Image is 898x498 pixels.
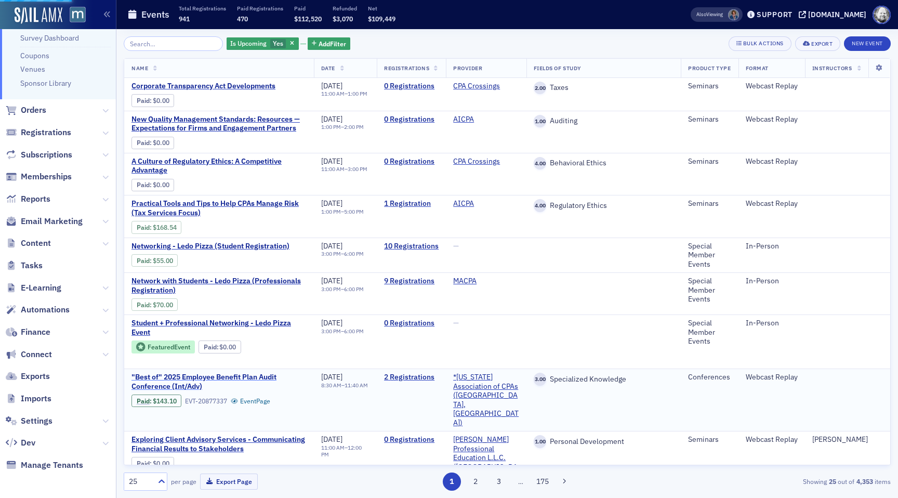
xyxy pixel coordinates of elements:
[153,257,173,265] span: $55.00
[131,254,178,267] div: Paid: 15 - $5500
[21,326,50,338] span: Finance
[6,282,61,294] a: E-Learning
[321,81,342,90] span: [DATE]
[344,123,364,130] time: 2:00 PM
[131,82,306,91] span: Corporate Transparency Act Developments
[321,327,341,335] time: 3:00 PM
[688,277,731,304] div: Special Member Events
[21,371,50,382] span: Exports
[185,397,227,405] div: EVT-20877337
[6,104,46,116] a: Orders
[21,216,83,227] span: Email Marketing
[131,115,307,133] a: New Quality Management Standards: Resources — Expectations for Firms and Engagement Partners
[21,349,52,360] span: Connect
[746,82,798,91] div: Webcast Replay
[131,298,178,311] div: Paid: 8 - $7000
[546,437,624,447] span: Personal Development
[546,116,577,126] span: Auditing
[137,224,153,231] span: :
[204,343,217,351] a: Paid
[179,5,226,12] p: Total Registrations
[384,277,439,286] a: 9 Registrations
[453,82,519,91] span: CPA Crossings
[227,37,299,50] div: Yes
[15,7,62,24] img: SailAMX
[688,115,731,124] div: Seminars
[219,343,236,351] span: $0.00
[757,10,793,19] div: Support
[321,166,367,173] div: –
[6,371,50,382] a: Exports
[6,127,71,138] a: Registrations
[642,477,891,486] div: Showing out of items
[344,250,364,257] time: 6:00 PM
[20,33,79,43] a: Survey Dashboard
[20,51,49,60] a: Coupons
[294,15,322,23] span: $112,520
[546,375,626,384] span: Specialized Knowledge
[453,373,519,427] span: *Maryland Association of CPAs (Timonium, MD)
[333,5,357,12] p: Refunded
[321,165,345,173] time: 11:00 AM
[153,460,169,467] span: $0.00
[534,82,547,95] span: 2.00
[384,115,439,124] a: 0 Registrations
[321,90,367,97] div: –
[131,435,307,453] span: Exploring Client Advisory Services - Communicating Financial Results to Stakeholders
[137,139,150,147] a: Paid
[384,435,439,444] a: 0 Registrations
[131,457,174,469] div: Paid: 0 - $0
[368,15,395,23] span: $109,449
[812,435,868,444] a: [PERSON_NAME]
[844,38,891,47] a: New Event
[294,5,322,12] p: Paid
[453,241,459,251] span: —
[153,97,169,104] span: $0.00
[273,39,283,47] span: Yes
[21,149,72,161] span: Subscriptions
[321,285,341,293] time: 3:00 PM
[6,238,51,249] a: Content
[534,199,547,212] span: 4.00
[6,193,50,205] a: Reports
[688,435,731,444] div: Seminars
[344,285,364,293] time: 6:00 PM
[696,11,723,18] span: Viewing
[131,277,307,295] span: Network with Students - Ledo Pizza (Professionals Registration)
[131,137,174,149] div: Paid: 0 - $0
[812,64,852,72] span: Instructors
[696,11,706,18] div: Also
[453,157,519,166] span: CPA Crossings
[131,199,307,217] span: Practical Tools and Tips to Help CPAs Manage Risk (Tax Services Focus)
[137,257,153,265] span: :
[321,124,364,130] div: –
[21,304,70,316] span: Automations
[466,473,484,491] button: 2
[200,474,258,490] button: Export Page
[453,115,519,124] span: AICPA
[131,242,306,251] span: Networking - Ledo Pizza (Student Registration)
[534,473,552,491] button: 175
[384,199,439,208] a: 1 Registration
[333,15,353,23] span: $3,070
[811,41,833,47] div: Export
[384,64,429,72] span: Registrations
[131,319,307,337] span: Student + Professional Networking - Ledo Pizza Event
[321,382,341,389] time: 8:30 AM
[453,373,519,427] a: *[US_STATE] Association of CPAs ([GEOGRAPHIC_DATA], [GEOGRAPHIC_DATA])
[799,11,870,18] button: [DOMAIN_NAME]
[321,286,364,293] div: –
[21,393,51,404] span: Imports
[62,7,86,24] a: View Homepage
[131,340,195,353] div: Featured Event
[137,181,150,189] a: Paid
[873,6,891,24] span: Profile
[21,282,61,294] span: E-Learning
[137,224,150,231] a: Paid
[6,216,83,227] a: Email Marketing
[137,257,150,265] a: Paid
[453,199,519,208] span: AICPA
[20,64,45,74] a: Venues
[453,157,500,166] a: CPA Crossings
